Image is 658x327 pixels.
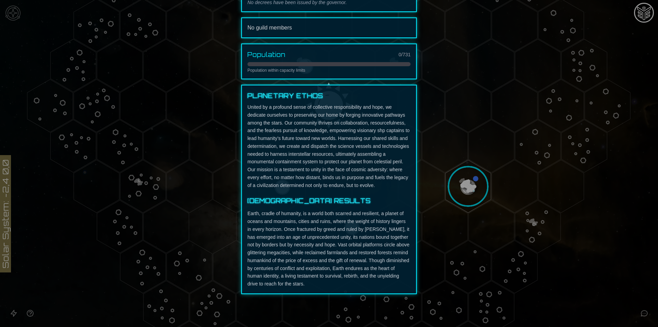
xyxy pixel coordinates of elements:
h3: Population [247,50,285,59]
h3: Planetary Ethos [247,91,323,101]
p: United by a profound sense of collective responsibility and hope, we dedicate ourselves to preser... [247,103,411,189]
p: Population within capacity limits [247,68,411,73]
div: No guild members [247,24,411,32]
h3: [DEMOGRAPHIC_DATA] Results [247,196,411,206]
div: 0 / 731 [399,51,411,58]
p: Earth, cradle of humanity, is a world both scarred and resilient, a planet of oceans and mountain... [247,210,411,288]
